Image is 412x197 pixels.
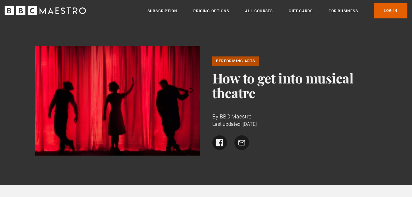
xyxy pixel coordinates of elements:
a: Pricing Options [193,8,229,14]
a: Subscription [148,8,177,14]
h1: How to get into musical theatre [212,71,377,100]
nav: Primary [148,3,407,18]
img: silhouette of three performers on stage [35,46,200,156]
svg: BBC Maestro [5,6,86,15]
time: Last updated: [DATE] [212,121,257,127]
a: All Courses [245,8,273,14]
a: For business [329,8,358,14]
span: BBC Maestro [220,113,252,120]
span: By [212,113,218,120]
a: Gift Cards [289,8,313,14]
a: Performing Arts [212,56,259,66]
a: Log In [374,3,407,18]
